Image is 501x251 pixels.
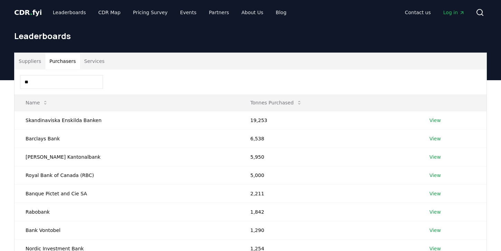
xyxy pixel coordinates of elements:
td: 1,842 [239,203,418,221]
td: Banque Pictet and Cie SA [15,184,239,203]
a: CDR Map [93,6,126,19]
td: Bank Vontobel [15,221,239,239]
a: View [429,135,441,142]
td: Royal Bank of Canada (RBC) [15,166,239,184]
td: 1,290 [239,221,418,239]
a: View [429,190,441,197]
a: View [429,227,441,234]
td: Rabobank [15,203,239,221]
a: View [429,172,441,179]
span: CDR fyi [14,8,42,17]
a: Blog [270,6,292,19]
a: Events [174,6,202,19]
nav: Main [399,6,470,19]
td: Barclays Bank [15,129,239,148]
a: Contact us [399,6,436,19]
button: Name [20,96,54,110]
a: Leaderboards [47,6,92,19]
span: Log in [443,9,465,16]
a: Log in [438,6,470,19]
a: View [429,117,441,124]
td: [PERSON_NAME] Kantonalbank [15,148,239,166]
td: 5,000 [239,166,418,184]
td: 5,950 [239,148,418,166]
td: 6,538 [239,129,418,148]
td: Skandinaviska Enskilda Banken [15,111,239,129]
a: CDR.fyi [14,8,42,17]
span: . [30,8,32,17]
h1: Leaderboards [14,30,487,41]
a: About Us [236,6,269,19]
button: Tonnes Purchased [245,96,307,110]
a: Partners [204,6,235,19]
a: View [429,154,441,160]
td: 19,253 [239,111,418,129]
button: Services [80,53,109,69]
td: 2,211 [239,184,418,203]
a: View [429,208,441,215]
nav: Main [47,6,292,19]
button: Suppliers [15,53,45,69]
button: Purchasers [45,53,80,69]
a: Pricing Survey [127,6,173,19]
